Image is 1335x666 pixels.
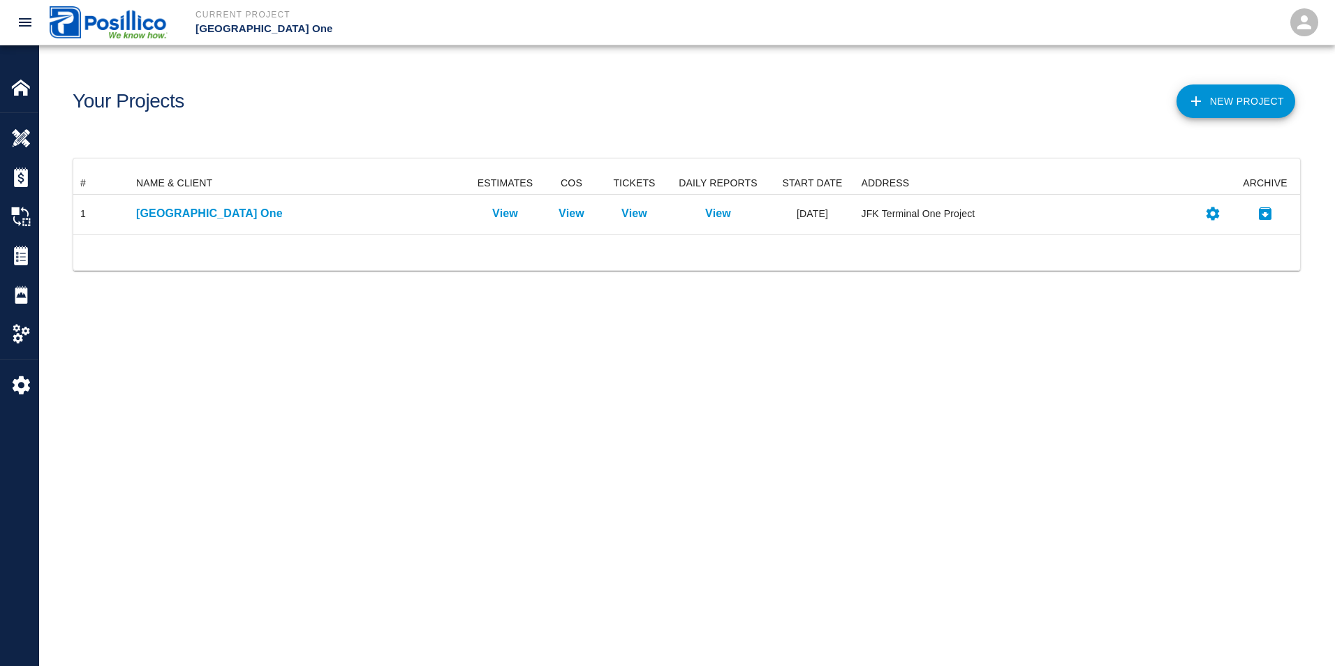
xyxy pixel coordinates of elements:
[80,172,86,194] div: #
[862,172,910,194] div: ADDRESS
[471,172,540,194] div: ESTIMATES
[561,172,582,194] div: COS
[705,205,731,222] a: View
[1199,200,1227,228] button: Settings
[782,172,842,194] div: START DATE
[1177,84,1295,118] button: New Project
[196,8,743,21] p: Current Project
[492,205,518,222] a: View
[855,172,1196,194] div: ADDRESS
[1243,172,1287,194] div: ARCHIVE
[771,195,855,234] div: [DATE]
[679,172,757,194] div: DAILY REPORTS
[621,205,647,222] a: View
[8,6,42,39] button: open drawer
[478,172,533,194] div: ESTIMATES
[613,172,655,194] div: TICKETS
[603,172,666,194] div: TICKETS
[50,6,168,38] img: Posillico Inc Sub
[559,205,584,222] a: View
[73,172,129,194] div: #
[1265,599,1335,666] iframe: Chat Widget
[136,205,464,222] a: [GEOGRAPHIC_DATA] One
[771,172,855,194] div: START DATE
[73,90,184,113] h1: Your Projects
[862,207,1189,221] div: JFK Terminal One Project
[1230,172,1300,194] div: ARCHIVE
[666,172,771,194] div: DAILY REPORTS
[129,172,471,194] div: NAME & CLIENT
[136,172,212,194] div: NAME & CLIENT
[540,172,603,194] div: COS
[196,21,743,37] p: [GEOGRAPHIC_DATA] One
[80,207,86,221] div: 1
